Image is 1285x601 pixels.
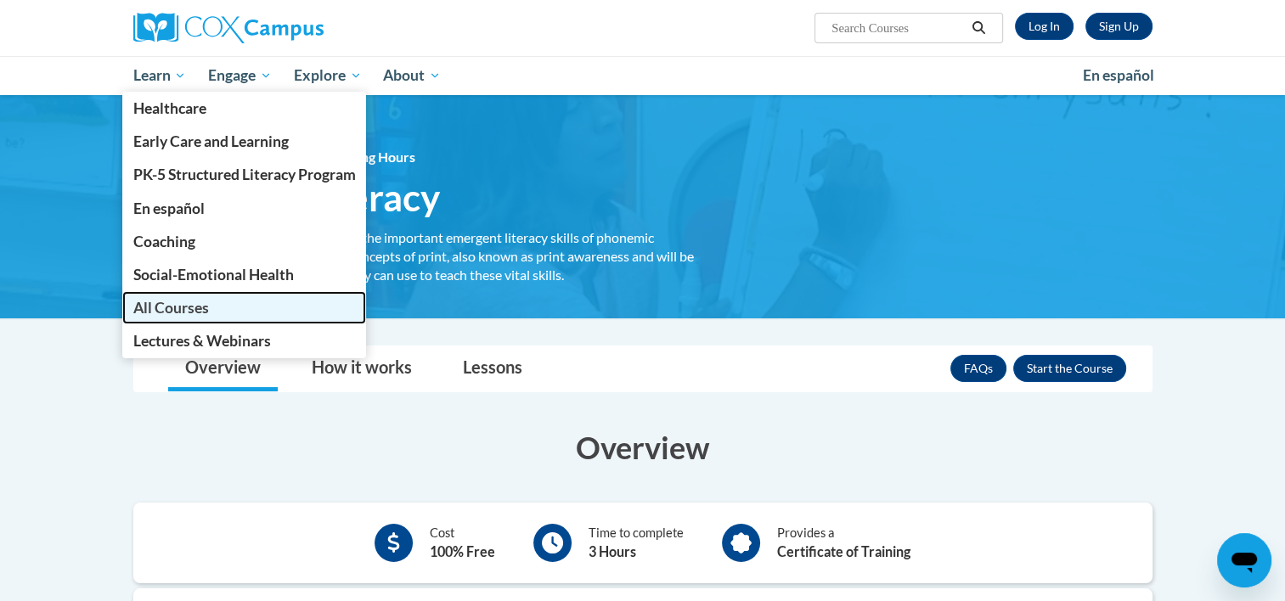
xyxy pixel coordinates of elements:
span: Emergent Literacy [133,175,440,220]
a: PK-5 Structured Literacy Program [122,158,367,191]
button: Enroll [1013,355,1126,382]
a: Social-Emotional Health [122,258,367,291]
div: Cost [430,524,495,562]
span: About [383,65,441,86]
b: Certificate of Training [777,543,910,559]
div: In this course, teachers will learn about the important emergent literacy skills of phonemic awar... [133,228,719,284]
a: Coaching [122,225,367,258]
div: Time to complete [589,524,684,562]
img: Cox Campus [133,13,324,43]
span: All Courses [132,299,208,317]
span: PK-5 Structured Literacy Program [132,166,355,183]
input: Search Courses [830,18,966,38]
a: All Courses [122,291,367,324]
span: En español [1083,66,1154,84]
div: Provides a [777,524,910,562]
a: En español [122,192,367,225]
iframe: Button to launch messaging window [1217,533,1271,587]
span: Learn [132,65,186,86]
a: Early Care and Learning [122,125,367,158]
a: Log In [1015,13,1074,40]
a: Healthcare [122,92,367,125]
a: How it works [295,346,429,391]
a: Overview [168,346,278,391]
a: FAQs [950,355,1006,382]
span: Engage [208,65,272,86]
b: 3 Hours [589,543,636,559]
a: Engage [197,56,283,95]
a: Explore [283,56,373,95]
b: 100% Free [430,543,495,559]
a: Cox Campus [133,13,456,43]
button: Search [966,18,991,38]
div: Main menu [108,56,1178,95]
span: Lectures & Webinars [132,332,270,350]
h3: Overview [133,426,1153,469]
span: Social-Emotional Health [132,266,293,284]
a: Lectures & Webinars [122,324,367,357]
span: Early Care and Learning [132,132,288,150]
a: En español [1072,58,1165,93]
span: Healthcare [132,99,206,117]
a: Register [1085,13,1153,40]
span: En español [132,199,204,217]
span: Explore [294,65,362,86]
a: About [372,56,452,95]
a: Lessons [446,346,539,391]
span: Coaching [132,233,194,250]
a: Learn [122,56,198,95]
